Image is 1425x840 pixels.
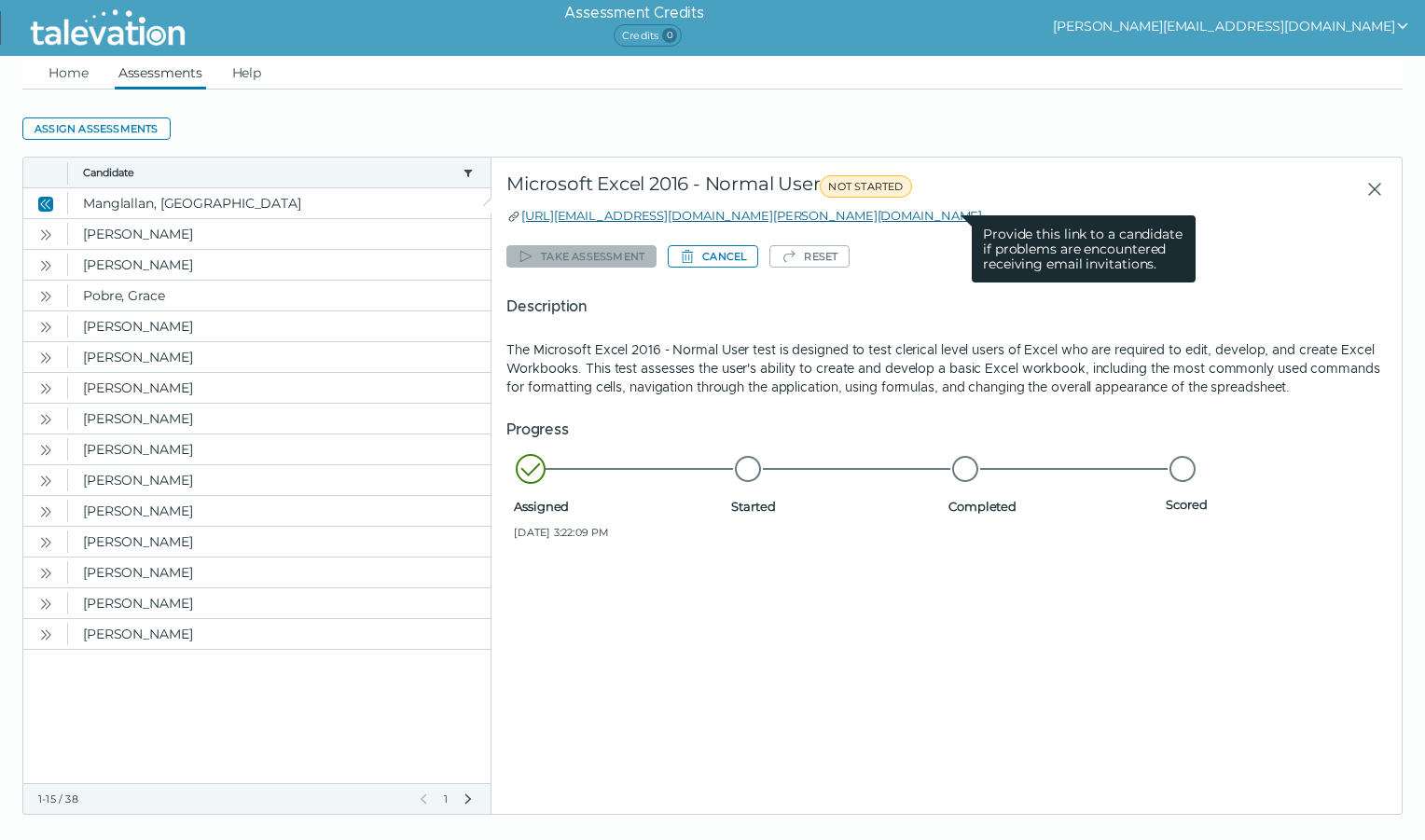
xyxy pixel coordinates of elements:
clr-dg-cell: [PERSON_NAME] [68,588,491,618]
button: Take assessment [506,245,657,268]
button: Open [35,623,57,645]
button: Open [35,592,57,614]
span: Scored [1166,497,1376,512]
button: Open [35,284,57,307]
button: Open [35,346,57,368]
button: Open [35,315,57,337]
button: candidate filter [461,165,476,180]
clr-tooltip-content: Provide this link to a candidate if problems are encountered receiving email invitations. [972,215,1196,282]
div: Microsoft Excel 2016 - Normal User [506,172,1135,206]
p: The Microsoft Excel 2016 - Normal User test is designed to test clerical level users of Excel who... [506,340,1387,396]
clr-dg-cell: [PERSON_NAME] [68,342,491,372]
cds-icon: Close [38,197,53,212]
clr-dg-cell: [PERSON_NAME] [68,527,491,557]
cds-icon: Open [38,535,53,550]
a: Assessments [115,56,206,90]
button: Open [35,223,57,245]
button: Reset [769,245,850,268]
span: Completed [948,499,1158,514]
clr-dg-cell: [PERSON_NAME] [68,373,491,403]
button: Open [35,530,57,553]
button: Open [35,500,57,522]
button: Open [35,438,57,461]
button: Assign assessments [22,117,171,140]
span: 0 [662,28,677,43]
span: NOT STARTED [820,175,911,198]
span: Assigned [514,499,724,514]
cds-icon: Open [38,443,53,458]
clr-dg-cell: [PERSON_NAME] [68,250,491,280]
clr-dg-cell: [PERSON_NAME] [68,311,491,341]
a: Help [228,56,266,90]
clr-dg-cell: [PERSON_NAME] [68,465,491,495]
cds-icon: Open [38,504,53,519]
clr-dg-cell: [PERSON_NAME] [68,619,491,649]
clr-dg-cell: Manglallan, [GEOGRAPHIC_DATA] [68,188,491,218]
cds-icon: Open [38,597,53,612]
button: Previous Page [416,792,431,806]
span: Started [731,499,941,514]
clr-dg-cell: [PERSON_NAME] [68,558,491,587]
clr-dg-cell: [PERSON_NAME] [68,219,491,249]
cds-icon: Open [38,320,53,335]
button: Open [35,407,57,430]
clr-dg-cell: [PERSON_NAME] [68,434,491,464]
cds-icon: Open [38,412,53,427]
h5: Description [506,296,1387,318]
span: Credits [614,24,682,47]
button: Close [35,192,57,214]
clr-dg-cell: Pobre, Grace [68,281,491,310]
span: [DATE] 3:22:09 PM [514,525,724,540]
img: Talevation_Logo_Transparent_white.png [22,5,193,51]
button: Open [35,254,57,276]
clr-dg-cell: [PERSON_NAME] [68,496,491,526]
button: Open [35,561,57,584]
button: Candidate [83,165,455,180]
div: 1-15 / 38 [38,792,405,806]
cds-icon: Open [38,227,53,242]
button: Close [1351,172,1387,206]
span: 1 [442,792,450,806]
cds-icon: Open [38,474,53,489]
cds-icon: Open [38,627,53,642]
a: Home [45,56,92,90]
h6: Assessment Credits [564,2,703,24]
button: Open [35,377,57,399]
button: Next Page [461,792,476,806]
cds-icon: Open [38,566,53,581]
cds-icon: Open [38,289,53,304]
h5: Progress [506,419,1387,441]
button: Open [35,469,57,491]
clr-dg-cell: [PERSON_NAME] [68,404,491,434]
a: [URL][EMAIL_ADDRESS][DOMAIN_NAME][PERSON_NAME][DOMAIN_NAME] [521,208,982,223]
cds-icon: Open [38,381,53,396]
button: show user actions [1053,15,1410,37]
cds-icon: Open [38,258,53,273]
cds-icon: Open [38,351,53,365]
button: Cancel [668,245,758,268]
